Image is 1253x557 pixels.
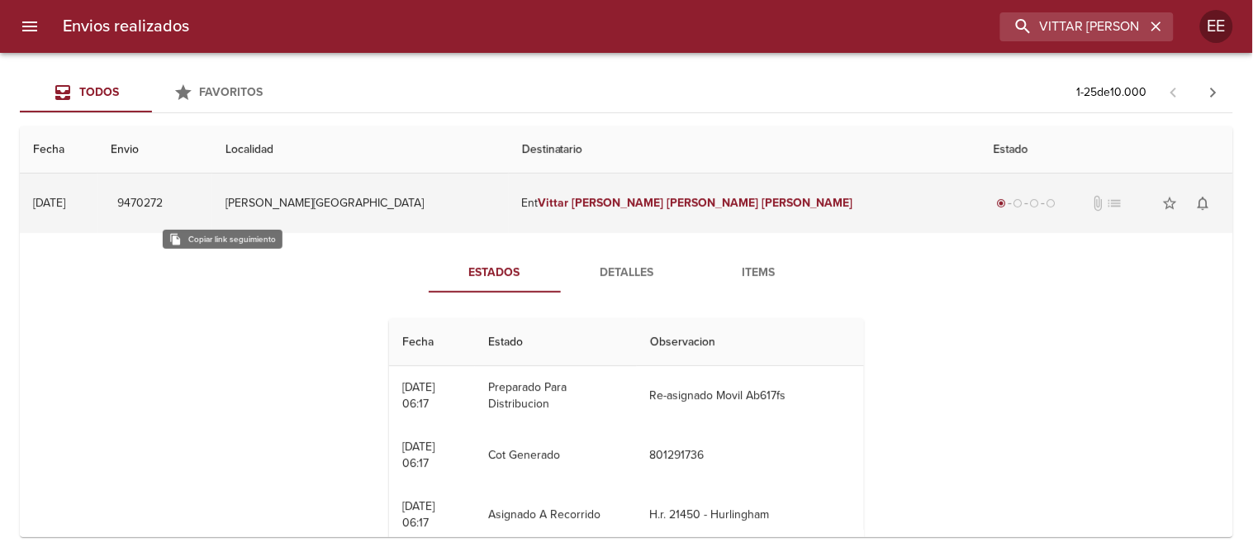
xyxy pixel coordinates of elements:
[1154,187,1187,220] button: Agregar a favoritos
[200,85,263,99] span: Favoritos
[1077,84,1147,101] p: 1 - 25 de 10.000
[637,426,865,485] td: 801291736
[475,426,637,485] td: Cot Generado
[475,366,637,426] td: Preparado Para Distribucion
[703,263,815,283] span: Items
[20,73,284,112] div: Tabs Envios
[980,126,1233,174] th: Estado
[117,193,163,214] span: 9470272
[1013,198,1023,208] span: radio_button_unchecked
[667,196,758,210] em: [PERSON_NAME]
[475,485,637,545] td: Asignado A Recorrido
[997,198,1007,208] span: radio_button_checked
[509,174,981,233] td: Ent
[20,126,97,174] th: Fecha
[994,195,1060,212] div: Generado
[637,485,865,545] td: H.r. 21450 - Hurlingham
[389,319,475,366] th: Fecha
[1200,10,1233,43] div: Abrir información de usuario
[762,196,853,210] em: [PERSON_NAME]
[539,196,569,210] em: Vittar
[402,440,434,470] div: [DATE] 06:17
[637,319,865,366] th: Observacion
[571,263,683,283] span: Detalles
[1187,187,1220,220] button: Activar notificaciones
[429,253,825,293] div: Tabs detalle de guia
[402,499,434,530] div: [DATE] 06:17
[1107,195,1123,212] span: No tiene pedido asociado
[1047,198,1056,208] span: radio_button_unchecked
[79,85,119,99] span: Todos
[1194,73,1233,112] span: Pagina siguiente
[1000,12,1146,41] input: buscar
[475,319,637,366] th: Estado
[97,126,213,174] th: Envio
[1154,83,1194,100] span: Pagina anterior
[439,263,551,283] span: Estados
[1200,10,1233,43] div: EE
[637,366,865,426] td: Re-asignado Movil Ab617fs
[402,380,434,411] div: [DATE] 06:17
[509,126,981,174] th: Destinatario
[212,126,508,174] th: Localidad
[33,196,65,210] div: [DATE]
[1162,195,1179,212] span: star_border
[1195,195,1212,212] span: notifications_none
[212,174,508,233] td: [PERSON_NAME][GEOGRAPHIC_DATA]
[63,13,189,40] h6: Envios realizados
[572,196,664,210] em: [PERSON_NAME]
[1090,195,1107,212] span: No tiene documentos adjuntos
[111,188,169,219] button: 9470272
[10,7,50,46] button: menu
[1030,198,1040,208] span: radio_button_unchecked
